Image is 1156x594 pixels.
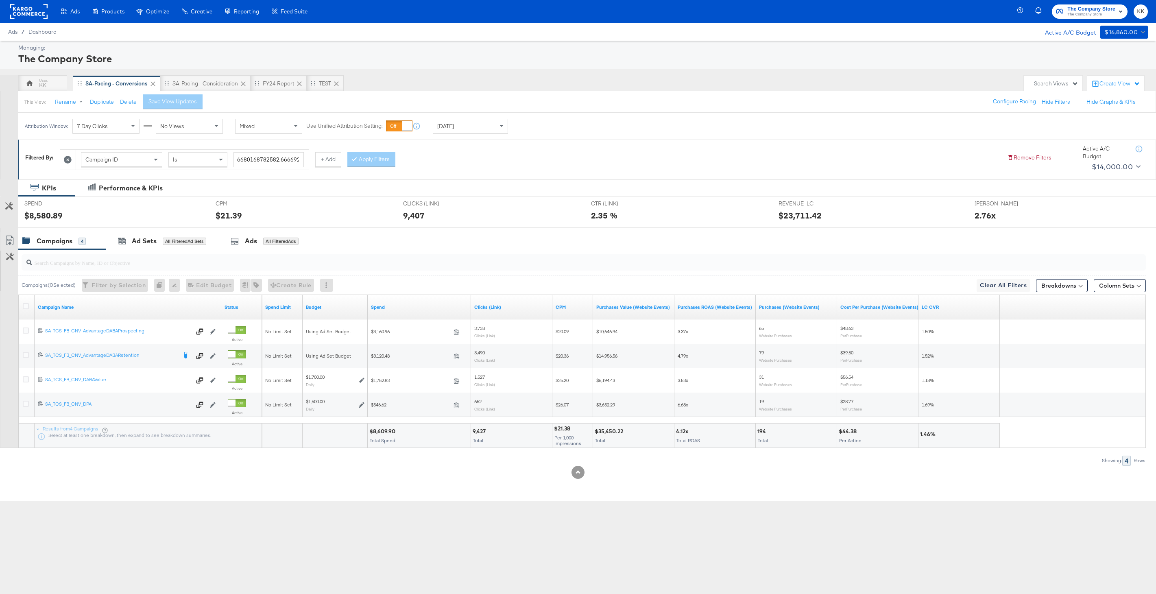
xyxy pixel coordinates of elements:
span: KK [1137,7,1145,16]
a: SA_TCS_FB_CNV_AdvantageDABAProspecting [45,328,191,336]
button: $16,860.00 [1100,26,1148,39]
div: Rows [1133,458,1146,463]
span: $20.36 [556,353,569,359]
div: Using Ad Set Budget [306,328,364,335]
sub: Website Purchases [759,406,792,411]
div: $14,000.00 [1092,161,1133,173]
span: 3,738 [474,325,485,332]
sub: Clicks (Link) [474,406,495,411]
div: $23,711.42 [779,210,822,221]
span: Total ROAS [676,438,700,444]
button: Hide Graphs & KPIs [1086,98,1136,106]
button: Remove Filters [1007,154,1051,162]
div: Active A/C Budget [1036,26,1096,38]
button: Configure Pacing [987,94,1042,109]
sub: Daily [306,382,314,387]
sub: Website Purchases [759,382,792,387]
a: The average cost you've paid to have 1,000 impressions of your ad. [556,304,590,310]
span: Total [758,438,768,444]
a: If set, this is the maximum spend for your campaign. [265,304,299,310]
div: 9,427 [473,428,488,436]
button: Rename [49,95,92,109]
a: SA_TCS_FB_CNV_DABAValue [45,376,191,384]
span: 3,490 [474,350,485,356]
span: 652 [474,399,482,405]
span: 7 Day Clicks [77,122,108,130]
div: Ad Sets [132,236,157,246]
span: [PERSON_NAME] [975,200,1036,207]
a: The number of clicks on links appearing on your ad or Page that direct people to your sites off F... [474,304,549,310]
span: $25.20 [556,377,569,383]
div: Drag to reorder tab [311,81,315,85]
span: The Company Store [1067,5,1115,13]
div: Drag to reorder tab [77,81,82,85]
button: Delete [120,98,137,106]
button: Duplicate [90,98,114,106]
div: SA_TCS_FB_CNV_AdvantageDABAProspecting [45,328,191,334]
div: $16,860.00 [1104,27,1138,37]
sub: Website Purchases [759,333,792,338]
button: $14,000.00 [1088,160,1142,173]
div: All Filtered Ads [263,238,299,245]
div: Showing: [1101,458,1122,463]
sub: Per Purchase [840,382,862,387]
span: No Limit Set [265,353,292,359]
a: Dashboard [28,28,57,35]
div: 194 [757,428,768,436]
div: $35,450.22 [595,428,626,436]
span: Campaign ID [85,156,118,163]
div: 0 [154,279,169,292]
div: TEST [319,80,331,87]
a: The total value of the purchase actions tracked by your Custom Audience pixel on your website aft... [596,304,671,310]
span: $6,194.43 [596,377,615,383]
span: 1.50% [922,328,934,334]
span: $26.07 [556,402,569,408]
span: $28.77 [840,399,853,405]
div: 2.35 % [591,210,617,221]
span: $3,120.48 [371,353,450,359]
label: Active [228,337,246,342]
span: 1.69% [922,402,934,408]
div: $44.38 [839,428,859,436]
span: Reporting [234,8,259,15]
span: 1,527 [474,374,485,380]
span: Is [173,156,177,163]
a: Your campaign name. [38,304,218,310]
span: Feed Suite [281,8,308,15]
div: SA_TCS_FB_CNV_DABAValue [45,376,191,383]
span: $20.09 [556,328,569,334]
div: Campaigns [37,236,72,246]
div: This View: [24,99,46,105]
span: Mixed [240,122,255,130]
span: 6.68x [678,402,688,408]
label: Active [228,410,246,415]
sub: Per Purchase [840,358,862,363]
div: Drag to reorder tab [164,81,169,85]
a: The total amount spent to date. [371,304,468,310]
div: Campaigns ( 0 Selected) [22,282,76,289]
span: Clear All Filters [980,280,1027,290]
div: 4 [1122,456,1131,466]
div: KK [39,81,46,89]
span: $3,652.29 [596,402,615,408]
button: + Add [315,152,341,167]
span: Total [473,438,483,444]
a: The total value of the purchase actions divided by spend tracked by your Custom Audience pixel on... [678,304,752,310]
div: Attribution Window: [24,123,68,129]
a: The average cost for each purchase tracked by your Custom Audience pixel on your website after pe... [840,304,918,310]
span: Total [595,438,605,444]
span: Products [101,8,124,15]
span: Creative [191,8,212,15]
sub: Daily [306,406,314,411]
span: Ads [70,8,80,15]
span: 65 [759,325,764,332]
button: Breakdowns [1036,279,1088,292]
div: SA-Pacing - Conversions [85,80,148,87]
a: SA_TCS_FB_CNV_AdvantageDABARetention [45,352,177,360]
div: $21.39 [216,210,242,221]
div: The Company Store [18,52,1146,66]
span: 4.79x [678,353,688,359]
div: Drag to reorder tab [255,81,259,85]
span: Per 1,000 Impressions [554,435,581,447]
